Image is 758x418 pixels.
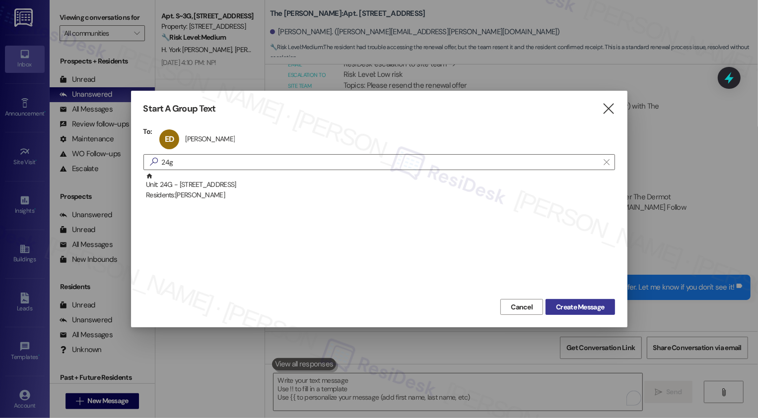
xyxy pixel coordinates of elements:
div: Unit: 24G - [STREET_ADDRESS] [146,173,615,201]
i:  [602,104,615,114]
div: [PERSON_NAME] [185,134,235,143]
span: ED [165,134,174,144]
i:  [604,158,609,166]
button: Clear text [599,155,615,170]
div: Residents: [PERSON_NAME] [146,190,615,200]
i:  [146,157,162,167]
div: Unit: 24G - [STREET_ADDRESS]Residents:[PERSON_NAME] [143,173,615,197]
h3: To: [143,127,152,136]
h3: Start A Group Text [143,103,216,115]
span: Cancel [511,302,533,312]
button: Create Message [546,299,615,315]
button: Cancel [500,299,543,315]
input: Search for any contact or apartment [162,155,599,169]
span: Create Message [556,302,604,312]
